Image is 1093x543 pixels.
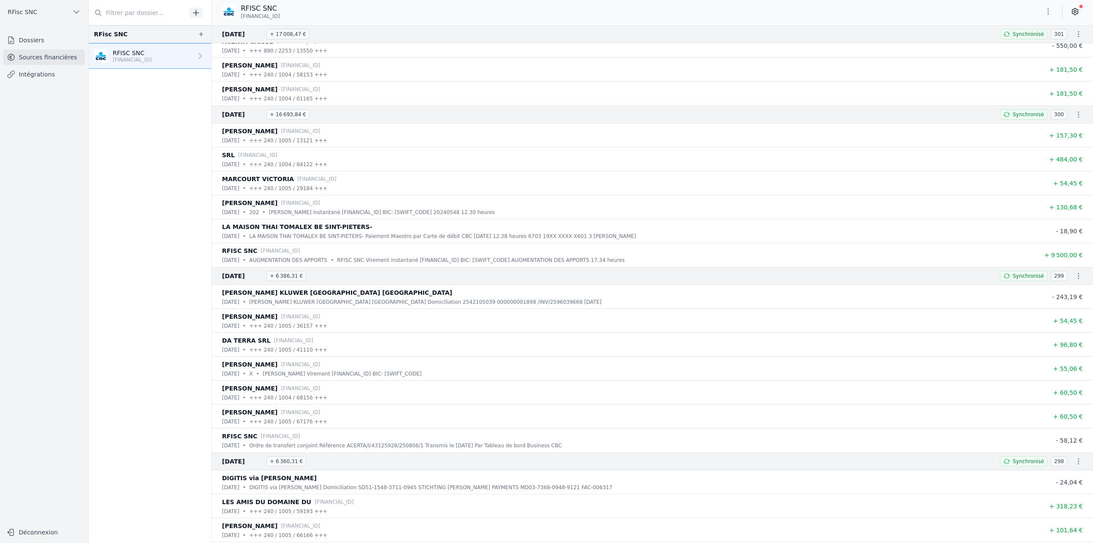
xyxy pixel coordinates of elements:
[1049,156,1083,163] span: + 484,00 €
[243,483,246,492] div: •
[243,160,246,169] div: •
[243,232,246,241] div: •
[281,384,320,393] p: [FINANCIAL_ID]
[249,393,327,402] p: +++ 240 / 1004 / 68156 +++
[1053,365,1083,372] span: + 55,06 €
[1013,111,1044,118] span: Synchronisé
[222,174,294,184] p: MARCOURT VICTORIA
[222,222,372,232] p: LA MAISON THAI TOMALEX BE SINT-PIETERS-
[243,184,246,193] div: •
[1049,503,1083,510] span: + 318,23 €
[281,61,320,70] p: [FINANCIAL_ID]
[222,531,240,540] p: [DATE]
[266,271,306,281] span: + 6 386,31 €
[1053,389,1083,396] span: + 60,50 €
[1051,456,1067,467] span: 298
[337,256,625,264] p: RFISC SNC Virement instantané [FINANCIAL_ID] BIC: [SWIFT_CODE] AUGMENTATION DES APPORTS 17.34 heures
[1052,294,1083,300] span: - 243,19 €
[222,473,317,483] p: DIGITIS via [PERSON_NAME]
[222,256,240,264] p: [DATE]
[222,483,240,492] p: [DATE]
[1053,180,1083,187] span: + 54,45 €
[3,50,85,65] a: Sources financières
[249,208,259,217] p: 202
[222,47,240,55] p: [DATE]
[281,312,320,321] p: [FINANCIAL_ID]
[249,417,327,426] p: +++ 240 / 1005 / 67176 +++
[1053,413,1083,420] span: + 60,50 €
[249,441,562,450] p: Ordre de transfert conjoint Référence ACERTA/I/43125928/250806/1 Transmis le [DATE] Par Tableau d...
[1049,90,1083,97] span: + 181,50 €
[266,29,310,39] span: + 17 008,47 €
[222,383,278,393] p: [PERSON_NAME]
[261,247,300,255] p: [FINANCIAL_ID]
[243,507,246,516] div: •
[281,522,320,530] p: [FINANCIAL_ID]
[1013,458,1044,465] span: Synchronisé
[94,29,128,39] div: RFisc SNC
[281,127,320,135] p: [FINANCIAL_ID]
[1051,271,1067,281] span: 299
[222,94,240,103] p: [DATE]
[281,199,320,207] p: [FINANCIAL_ID]
[1053,341,1083,348] span: + 96,80 €
[3,67,85,82] a: Intégrations
[243,441,246,450] div: •
[1013,31,1044,38] span: Synchronisé
[249,47,327,55] p: +++ 890 / 2253 / 13550 +++
[222,335,271,346] p: DA TERRA SRL
[113,56,152,63] p: [FINANCIAL_ID]
[249,298,602,306] p: [PERSON_NAME] KLUWER [GEOGRAPHIC_DATA] [GEOGRAPHIC_DATA] Domiciliation 2542105039 000000001898 /I...
[222,208,240,217] p: [DATE]
[243,298,246,306] div: •
[256,370,259,378] div: •
[249,184,327,193] p: +++ 240 / 1005 / 29184 +++
[3,32,85,48] a: Dossiers
[297,175,336,183] p: [FINANCIAL_ID]
[1013,273,1044,279] span: Synchronisé
[281,85,320,94] p: [FINANCIAL_ID]
[1049,132,1083,139] span: + 157,30 €
[222,5,236,18] img: CBC_CREGBEBB.png
[222,393,240,402] p: [DATE]
[269,208,495,217] p: [PERSON_NAME] instantané [FINANCIAL_ID] BIC: [SWIFT_CODE] 20240548 12.30 heures
[222,359,278,370] p: [PERSON_NAME]
[249,322,327,330] p: +++ 240 / 1005 / 36157 +++
[1056,437,1083,444] span: - 58,12 €
[222,407,278,417] p: [PERSON_NAME]
[1049,204,1083,211] span: + 130,68 €
[241,13,280,20] span: [FINANCIAL_ID]
[113,49,152,57] p: RFISC SNC
[243,70,246,79] div: •
[89,43,211,69] a: RFISC SNC [FINANCIAL_ID]
[222,184,240,193] p: [DATE]
[249,160,327,169] p: +++ 240 / 1004 / 84122 +++
[243,47,246,55] div: •
[243,531,246,540] div: •
[249,136,327,145] p: +++ 240 / 1005 / 13121 +++
[281,408,320,417] p: [FINANCIAL_ID]
[249,232,636,241] p: LA MAISON THAI TOMALEX BE SINT-PIETERS- Paiement Maestro par Carte de débit CBC [DATE] 12.38 heur...
[222,60,278,70] p: [PERSON_NAME]
[243,94,246,103] div: •
[266,109,310,120] span: + 16 693,84 €
[238,151,278,159] p: [FINANCIAL_ID]
[249,256,327,264] p: AUGMENTATION DES APPORTS
[222,298,240,306] p: [DATE]
[249,370,253,378] p: X
[243,136,246,145] div: •
[243,417,246,426] div: •
[222,136,240,145] p: [DATE]
[1056,228,1083,235] span: - 18,90 €
[222,246,257,256] p: RFISC SNC
[241,3,280,14] p: RFISC SNC
[281,360,320,369] p: [FINANCIAL_ID]
[222,431,257,441] p: RFISC SNC
[263,208,266,217] div: •
[222,288,452,298] p: [PERSON_NAME] KLUWER [GEOGRAPHIC_DATA] [GEOGRAPHIC_DATA]
[1052,42,1083,49] span: - 550,00 €
[222,370,240,378] p: [DATE]
[222,70,240,79] p: [DATE]
[315,498,354,506] p: [FINANCIAL_ID]
[1051,29,1067,39] span: 301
